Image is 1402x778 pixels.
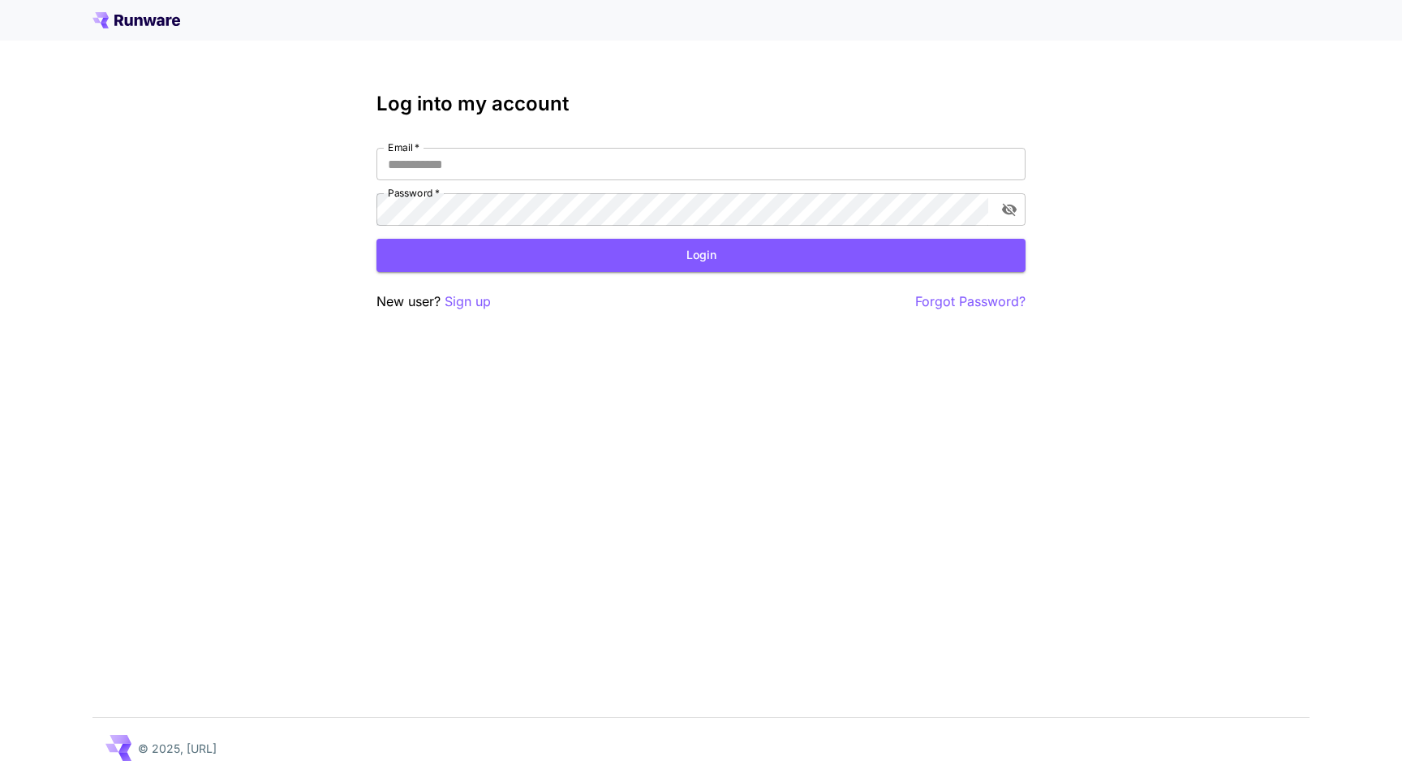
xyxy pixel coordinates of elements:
[376,239,1026,272] button: Login
[915,292,1026,312] button: Forgot Password?
[995,195,1024,224] button: toggle password visibility
[388,140,419,154] label: Email
[445,292,491,312] button: Sign up
[376,93,1026,115] h3: Log into my account
[376,292,491,312] p: New user?
[388,186,440,200] label: Password
[138,740,217,757] p: © 2025, [URL]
